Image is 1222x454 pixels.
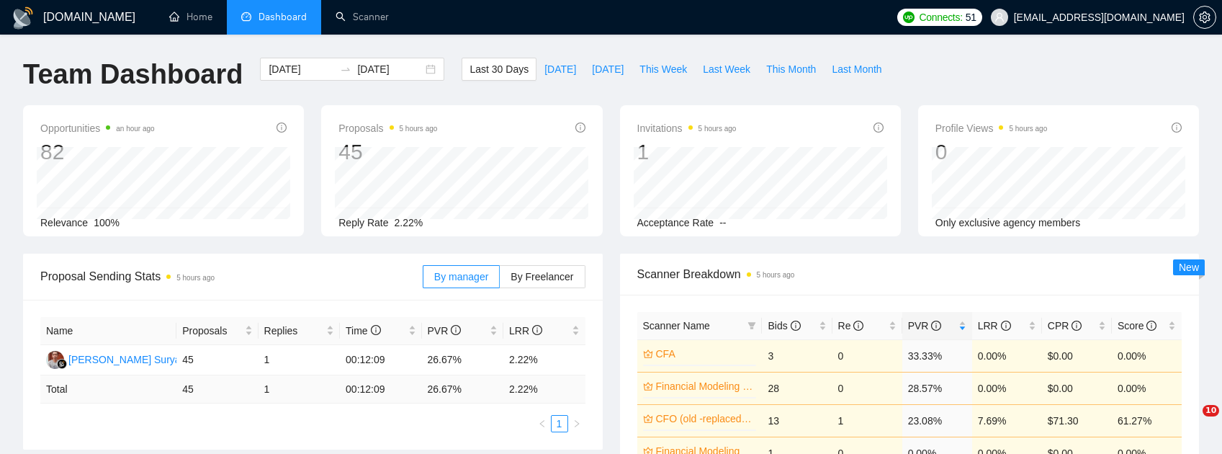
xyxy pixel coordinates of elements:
[94,217,120,228] span: 100%
[768,320,800,331] span: Bids
[434,271,488,282] span: By manager
[532,325,542,335] span: info-circle
[509,325,542,337] span: LRR
[470,61,529,77] span: Last 30 Days
[371,325,381,335] span: info-circle
[259,11,307,23] span: Dashboard
[422,375,503,404] td: 26.67 %
[902,372,972,404] td: 28.57%
[695,58,758,81] button: Last Week
[40,267,423,285] span: Proposal Sending Stats
[336,11,389,23] a: searchScanner
[1179,262,1199,273] span: New
[1001,321,1011,331] span: info-circle
[762,372,832,404] td: 28
[23,58,243,92] h1: Team Dashboard
[1173,405,1208,440] iframe: Intercom live chat
[903,12,915,23] img: upwork-logo.png
[762,404,832,437] td: 13
[40,317,176,345] th: Name
[639,61,687,77] span: This Week
[544,61,576,77] span: [DATE]
[462,58,536,81] button: Last 30 Days
[551,415,568,432] li: 1
[935,120,1048,137] span: Profile Views
[428,325,462,337] span: PVR
[966,9,976,25] span: 51
[972,372,1042,404] td: 0.00%
[832,61,881,77] span: Last Month
[534,415,551,432] li: Previous Page
[511,271,573,282] span: By Freelancer
[632,58,695,81] button: This Week
[592,61,624,77] span: [DATE]
[978,320,1011,331] span: LRR
[853,321,863,331] span: info-circle
[346,325,380,337] span: Time
[757,271,795,279] time: 5 hours ago
[1009,125,1047,133] time: 5 hours ago
[758,58,824,81] button: This Month
[40,375,176,404] td: Total
[832,339,902,372] td: 0
[176,375,258,404] td: 45
[656,378,754,394] a: Financial Modeling (old - replaced [DATE])
[536,58,584,81] button: [DATE]
[538,419,547,428] span: left
[919,9,962,25] span: Connects:
[1042,404,1112,437] td: $71.30
[176,317,258,345] th: Proposals
[568,415,585,432] button: right
[182,323,241,339] span: Proposals
[241,12,251,22] span: dashboard
[572,419,581,428] span: right
[838,320,864,331] span: Re
[972,404,1042,437] td: 7.69%
[656,346,754,362] a: CFA
[1112,372,1182,404] td: 0.00%
[277,123,287,133] span: info-circle
[338,138,437,166] div: 45
[1072,321,1082,331] span: info-circle
[340,63,351,75] span: swap-right
[637,265,1182,283] span: Scanner Breakdown
[766,61,816,77] span: This Month
[259,317,340,345] th: Replies
[832,372,902,404] td: 0
[1118,320,1156,331] span: Score
[1042,372,1112,404] td: $0.00
[357,61,423,77] input: End date
[1146,321,1156,331] span: info-circle
[908,320,942,331] span: PVR
[719,217,726,228] span: --
[873,123,884,133] span: info-circle
[972,339,1042,372] td: 0.00%
[176,274,215,282] time: 5 hours ago
[1048,320,1082,331] span: CPR
[340,345,421,375] td: 00:12:09
[1193,6,1216,29] button: setting
[1172,123,1182,133] span: info-circle
[176,345,258,375] td: 45
[395,217,423,228] span: 2.22%
[1112,339,1182,372] td: 0.00%
[656,411,754,427] a: CFO (old -replaced [DATE])
[1112,404,1182,437] td: 61.27%
[338,217,388,228] span: Reply Rate
[575,123,585,133] span: info-circle
[1193,12,1216,23] a: setting
[698,125,737,133] time: 5 hours ago
[259,375,340,404] td: 1
[745,315,759,337] span: filter
[935,217,1081,228] span: Only exclusive agency members
[422,345,503,375] td: 26.67%
[902,404,972,437] td: 23.08%
[643,320,710,331] span: Scanner Name
[503,345,585,375] td: 2.22%
[40,120,155,137] span: Opportunities
[264,323,323,339] span: Replies
[46,351,64,369] img: D
[931,321,941,331] span: info-circle
[902,339,972,372] td: 33.33%
[935,138,1048,166] div: 0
